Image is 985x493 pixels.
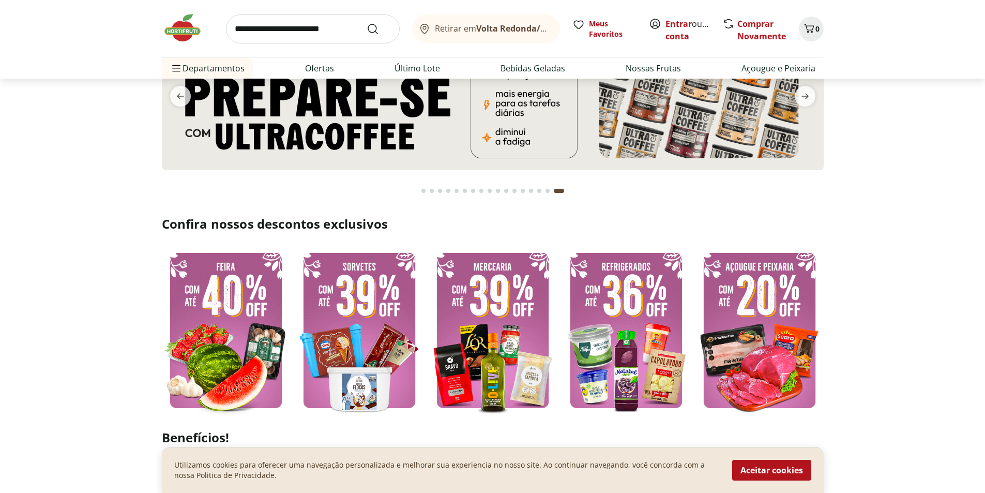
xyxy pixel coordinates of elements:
[461,178,469,203] button: Go to page 6 from fs-carousel
[741,62,815,74] a: Açougue e Peixaria
[535,178,543,203] button: Go to page 15 from fs-carousel
[486,178,494,203] button: Go to page 9 from fs-carousel
[305,62,334,74] a: Ofertas
[732,460,811,481] button: Aceitar cookies
[469,178,477,203] button: Go to page 7 from fs-carousel
[665,18,711,42] span: ou
[162,10,824,170] img: 3 corações
[162,216,824,232] h2: Confira nossos descontos exclusivos
[786,86,824,107] button: next
[527,178,535,203] button: Go to page 14 from fs-carousel
[799,17,824,41] button: Carrinho
[367,23,391,35] button: Submit Search
[174,460,720,481] p: Utilizamos cookies para oferecer uma navegação personalizada e melhorar sua experiencia no nosso ...
[815,24,820,34] span: 0
[737,18,786,42] a: Comprar Novamente
[626,62,681,74] a: Nossas Frutas
[170,56,245,81] span: Departamentos
[543,178,552,203] button: Go to page 16 from fs-carousel
[665,18,692,29] a: Entrar
[226,14,400,43] input: search
[589,19,637,39] span: Meus Favoritos
[444,178,452,203] button: Go to page 4 from fs-carousel
[695,245,824,416] img: açougue
[572,19,637,39] a: Meus Favoritos
[494,178,502,203] button: Go to page 10 from fs-carousel
[502,178,510,203] button: Go to page 11 from fs-carousel
[162,12,214,43] img: Hortifruti
[395,62,440,74] a: Último Lote
[170,56,183,81] button: Menu
[562,245,690,416] img: resfriados
[435,24,549,33] span: Retirar em
[295,245,423,416] img: sorvete
[412,14,560,43] button: Retirar emVolta Redonda/[GEOGRAPHIC_DATA]
[519,178,527,203] button: Go to page 13 from fs-carousel
[476,23,626,34] b: Volta Redonda/[GEOGRAPHIC_DATA]
[162,430,824,445] h2: Benefícios!
[510,178,519,203] button: Go to page 12 from fs-carousel
[162,86,199,107] button: previous
[436,178,444,203] button: Go to page 3 from fs-carousel
[428,178,436,203] button: Go to page 2 from fs-carousel
[477,178,486,203] button: Go to page 8 from fs-carousel
[429,245,557,416] img: mercearia
[665,18,722,42] a: Criar conta
[162,245,290,416] img: feira
[552,178,566,203] button: Current page from fs-carousel
[419,178,428,203] button: Go to page 1 from fs-carousel
[501,62,565,74] a: Bebidas Geladas
[452,178,461,203] button: Go to page 5 from fs-carousel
